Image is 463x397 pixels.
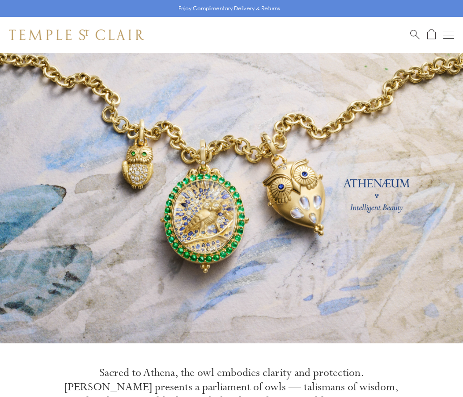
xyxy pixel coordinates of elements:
button: Open navigation [443,30,454,40]
a: Open Shopping Bag [427,29,436,40]
img: Temple St. Clair [9,30,144,40]
p: Enjoy Complimentary Delivery & Returns [178,4,280,13]
a: Search [410,29,420,40]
